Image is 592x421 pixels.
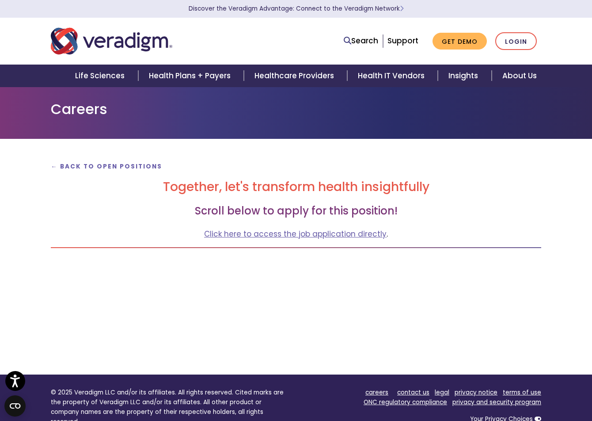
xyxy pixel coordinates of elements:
a: Healthcare Providers [244,65,347,87]
a: Life Sciences [65,65,138,87]
a: Insights [438,65,491,87]
button: Open CMP widget [4,395,26,417]
img: Veradigm logo [51,27,172,56]
a: Login [495,32,537,50]
h1: Careers [51,101,541,118]
a: Search [344,35,378,47]
a: careers [365,388,388,397]
a: About Us [492,65,547,87]
a: Health Plans + Payers [138,65,244,87]
a: contact us [397,388,429,397]
p: . [51,228,541,240]
iframe: Drift Chat Widget [422,357,581,410]
a: Click here to access the job application directly [204,229,387,239]
span: Learn More [400,4,404,13]
a: ← Back to Open Positions [51,162,162,171]
h2: Together, let's transform health insightfully [51,180,541,195]
a: Discover the Veradigm Advantage: Connect to the Veradigm NetworkLearn More [189,4,404,13]
a: ONC regulatory compliance [364,398,447,406]
iframe: Greenhouse Job Board [51,269,541,336]
a: Get Demo [433,33,487,50]
a: Health IT Vendors [347,65,438,87]
a: Support [387,35,418,46]
h3: Scroll below to apply for this position! [51,205,541,218]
